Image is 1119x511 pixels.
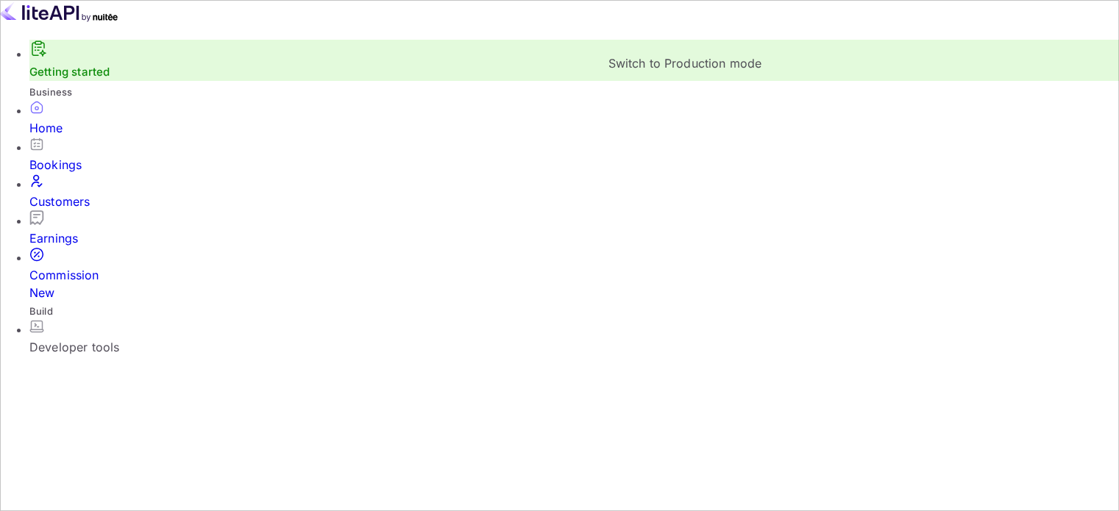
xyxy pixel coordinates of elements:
a: Getting started [29,65,110,79]
span: Business [29,86,72,98]
div: Getting started [29,40,1119,81]
div: Home [29,119,1119,137]
a: CommissionNew [29,247,1119,301]
div: Commission [29,266,1119,301]
a: Bookings [29,137,1119,174]
a: Customers [29,174,1119,210]
div: New [29,284,1119,301]
div: Switch to Production mode [608,54,761,72]
a: Earnings [29,210,1119,247]
span: Build [29,305,53,317]
a: Home [29,100,1119,137]
div: Customers [29,193,1119,210]
div: Earnings [29,229,1119,247]
div: Bookings [29,156,1119,174]
div: Developer tools [29,338,1119,356]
